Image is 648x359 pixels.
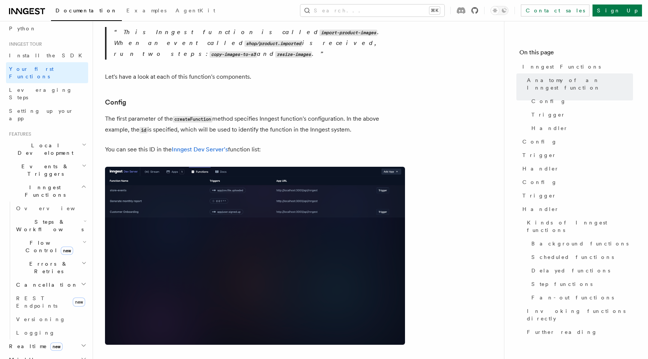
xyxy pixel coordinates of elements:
[275,51,312,58] code: resize-images
[522,165,559,172] span: Handler
[13,292,88,313] a: REST Endpointsnew
[105,167,405,345] img: Screenshot of the Inngest Dev Server interface showing three functions listed under the 'Function...
[51,2,122,21] a: Documentation
[519,189,633,202] a: Trigger
[528,237,633,250] a: Background functions
[531,240,628,247] span: Background functions
[171,2,220,20] a: AgentKit
[522,178,557,186] span: Config
[13,215,88,236] button: Steps & Workflows
[6,22,88,35] a: Python
[527,219,633,234] span: Kinds of Inngest functions
[592,4,642,16] a: Sign Up
[524,304,633,325] a: Invoking functions directly
[519,48,633,60] h4: On this page
[13,281,78,289] span: Cancellation
[6,340,88,353] button: Realtimenew
[6,184,81,199] span: Inngest Functions
[519,148,633,162] a: Trigger
[527,328,597,336] span: Further reading
[429,7,440,14] kbd: ⌘K
[6,160,88,181] button: Events & Triggers
[531,267,610,274] span: Delayed functions
[6,62,88,83] a: Your first Functions
[6,41,42,47] span: Inngest tour
[13,260,81,275] span: Errors & Retries
[6,83,88,104] a: Leveraging Steps
[528,277,633,291] a: Step functions
[13,326,88,340] a: Logging
[9,66,54,79] span: Your first Functions
[528,264,633,277] a: Delayed functions
[55,7,117,13] span: Documentation
[61,247,73,255] span: new
[531,97,566,105] span: Config
[122,2,171,20] a: Examples
[114,27,405,60] p: This Inngest function is called . When an event called is received, run two steps: and .
[6,163,82,178] span: Events & Triggers
[519,162,633,175] a: Handler
[6,202,88,340] div: Inngest Functions
[531,294,614,301] span: Fan-out functions
[6,49,88,62] a: Install the SDK
[531,280,592,288] span: Step functions
[139,127,147,133] code: id
[13,239,82,254] span: Flow Control
[521,4,589,16] a: Contact sales
[175,7,215,13] span: AgentKit
[9,108,73,121] span: Setting up your app
[13,218,84,233] span: Steps & Workflows
[528,121,633,135] a: Handler
[105,144,405,155] p: You can see this ID in the function list:
[126,7,166,13] span: Examples
[519,175,633,189] a: Config
[524,216,633,237] a: Kinds of Inngest functions
[9,25,36,31] span: Python
[73,298,85,307] span: new
[528,94,633,108] a: Config
[13,202,88,215] a: Overview
[16,330,55,336] span: Logging
[9,87,72,100] span: Leveraging Steps
[522,151,556,159] span: Trigger
[528,250,633,264] a: Scheduled functions
[244,40,302,47] code: shop/product.imported
[319,30,377,36] code: import-product-images
[519,60,633,73] a: Inngest Functions
[50,343,63,351] span: new
[522,205,559,213] span: Handler
[527,307,633,322] span: Invoking functions directly
[519,202,633,216] a: Handler
[522,63,601,70] span: Inngest Functions
[522,192,556,199] span: Trigger
[490,6,508,15] button: Toggle dark mode
[6,139,88,160] button: Local Development
[13,278,88,292] button: Cancellation
[13,313,88,326] a: Versioning
[172,146,228,153] a: Inngest Dev Server's
[105,72,405,82] p: Let's have a look at each of this function's components.
[13,257,88,278] button: Errors & Retries
[6,142,82,157] span: Local Development
[105,97,126,108] a: Config
[16,295,57,309] span: REST Endpoints
[528,291,633,304] a: Fan-out functions
[210,51,257,58] code: copy-images-to-s3
[6,104,88,125] a: Setting up your app
[522,138,557,145] span: Config
[531,124,568,132] span: Handler
[6,343,63,350] span: Realtime
[524,325,633,339] a: Further reading
[6,131,31,137] span: Features
[16,316,66,322] span: Versioning
[528,108,633,121] a: Trigger
[105,114,405,135] p: The first parameter of the method specifies Inngest function's configuration. In the above exampl...
[13,236,88,257] button: Flow Controlnew
[9,52,87,58] span: Install the SDK
[531,111,565,118] span: Trigger
[16,205,93,211] span: Overview
[519,135,633,148] a: Config
[173,116,212,123] code: createFunction
[524,73,633,94] a: Anatomy of an Inngest function
[300,4,444,16] button: Search...⌘K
